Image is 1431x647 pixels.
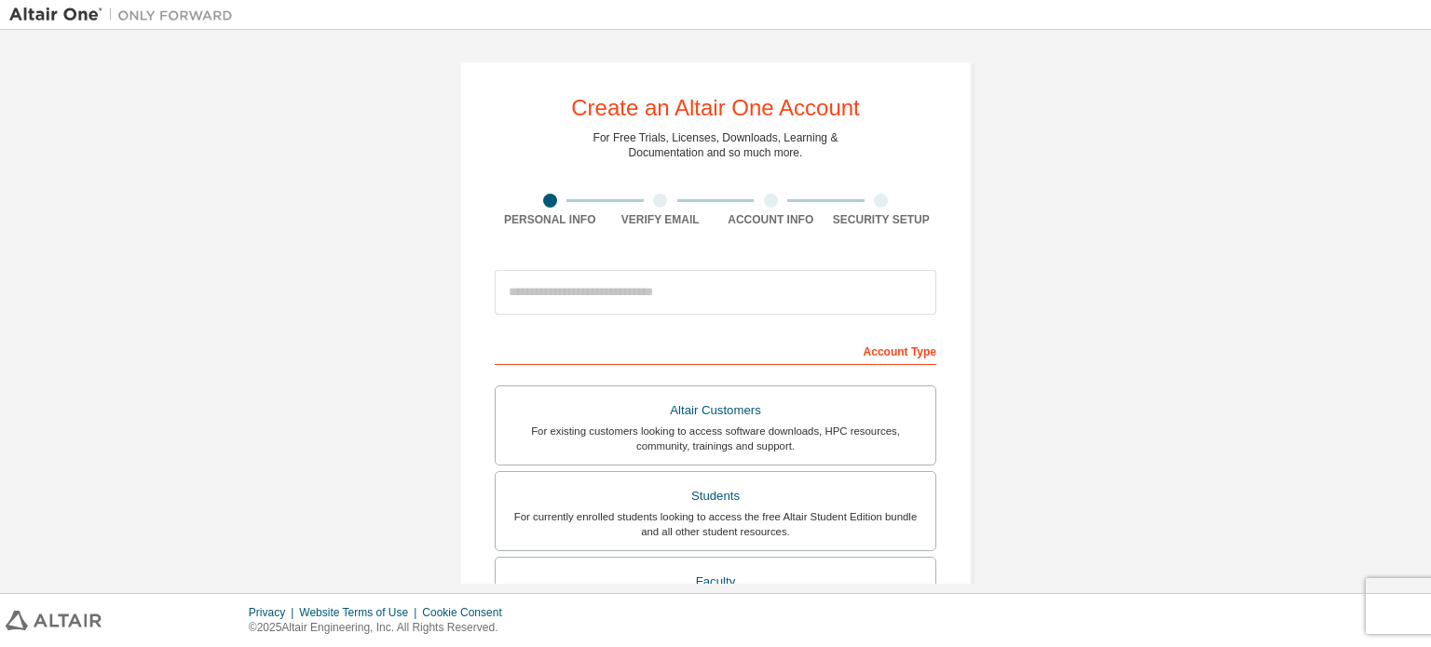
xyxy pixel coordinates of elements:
div: Account Type [495,335,936,365]
div: Privacy [249,605,299,620]
div: Create an Altair One Account [571,97,860,119]
div: For existing customers looking to access software downloads, HPC resources, community, trainings ... [507,424,924,453]
div: Students [507,483,924,509]
div: For currently enrolled students looking to access the free Altair Student Edition bundle and all ... [507,509,924,539]
div: For Free Trials, Licenses, Downloads, Learning & Documentation and so much more. [593,130,838,160]
div: Website Terms of Use [299,605,422,620]
img: altair_logo.svg [6,611,102,630]
div: Faculty [507,569,924,595]
div: Account Info [715,212,826,227]
div: Cookie Consent [422,605,512,620]
div: Security Setup [826,212,937,227]
img: Altair One [9,6,242,24]
div: Verify Email [606,212,716,227]
div: Personal Info [495,212,606,227]
p: © 2025 Altair Engineering, Inc. All Rights Reserved. [249,620,513,636]
div: Altair Customers [507,398,924,424]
